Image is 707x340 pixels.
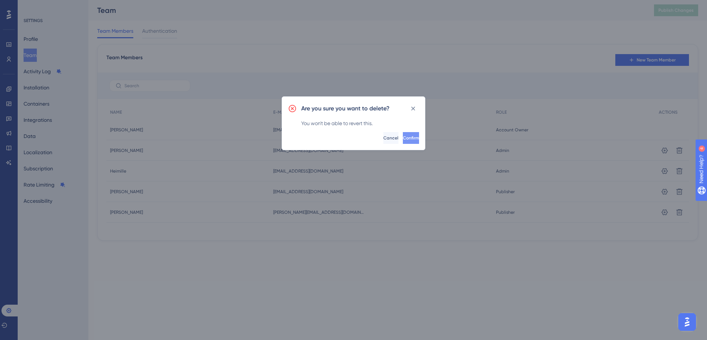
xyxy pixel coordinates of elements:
[301,104,390,113] h2: Are you sure you want to delete?
[301,119,419,128] div: You won't be able to revert this.
[676,311,698,333] iframe: UserGuiding AI Assistant Launcher
[17,2,46,11] span: Need Help?
[403,135,419,141] span: Confirm
[383,135,398,141] span: Cancel
[51,4,53,10] div: 4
